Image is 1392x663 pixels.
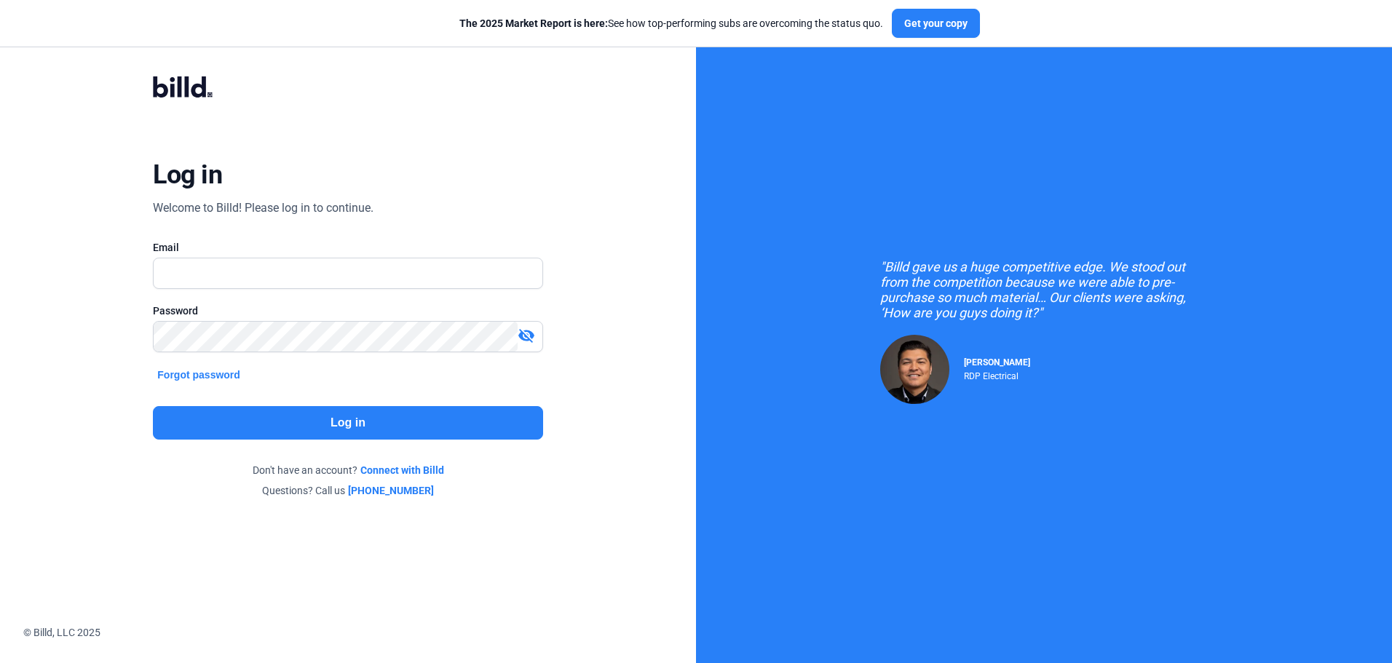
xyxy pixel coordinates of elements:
a: Connect with Billd [360,463,444,477]
a: [PHONE_NUMBER] [348,483,434,498]
button: Forgot password [153,367,245,383]
div: Log in [153,159,222,191]
mat-icon: visibility_off [518,327,535,344]
div: Password [153,303,542,318]
span: [PERSON_NAME] [964,357,1030,368]
div: "Billd gave us a huge competitive edge. We stood out from the competition because we were able to... [880,259,1208,320]
img: Raul Pacheco [880,335,949,404]
div: Email [153,240,542,255]
div: RDP Electrical [964,368,1030,381]
div: Welcome to Billd! Please log in to continue. [153,199,373,217]
div: Don't have an account? [153,463,542,477]
div: See how top-performing subs are overcoming the status quo. [459,16,883,31]
span: The 2025 Market Report is here: [459,17,608,29]
div: Questions? Call us [153,483,542,498]
button: Get your copy [892,9,980,38]
button: Log in [153,406,542,440]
